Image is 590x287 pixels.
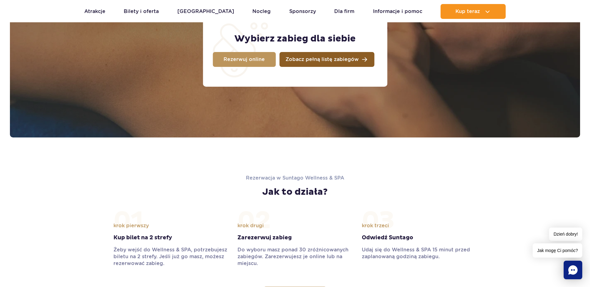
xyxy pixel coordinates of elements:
[246,175,344,181] span: Rezerwacja w Suntago Wellness & SPA
[533,243,582,258] span: Jak mogę Ci pomóc?
[279,52,374,67] a: Zobacz pełną listę zabiegów
[113,206,144,236] span: 01
[237,222,264,229] span: krok drugi
[564,261,582,279] div: Chat
[362,234,477,241] strong: Odwiedź Suntago
[289,4,316,19] a: Sponsorzy
[224,57,265,62] span: Rezerwuj online
[362,206,395,236] span: 03
[234,33,356,45] h2: Wybierz zabieg dla siebie
[237,246,352,267] p: Do wyboru masz ponad 30 zróżnicowanych zabiegów. Zarezerwujesz je online lub na miejscu.
[549,228,582,241] span: Dzień dobry!
[113,222,149,229] span: krok pierwszy
[362,246,477,260] p: Udaj się do Wellness & SPA 15 minut przed zaplanowaną godziną zabiegu.
[113,246,228,267] p: Żeby wejść do Wellness & SPA, potrzebujesz biletu na 2 strefy. Jeśli już go masz, możesz rezerwow...
[237,234,352,241] strong: Zarezerwuj zabieg
[237,206,271,236] span: 02
[177,4,234,19] a: [GEOGRAPHIC_DATA]
[213,52,276,67] a: Rezerwuj online
[362,222,389,229] span: krok trzeci
[373,4,422,19] a: Informacje i pomoc
[334,4,354,19] a: Dla firm
[124,4,159,19] a: Bilety i oferta
[252,4,271,19] a: Nocleg
[113,186,477,198] h2: Jak to działa?
[84,4,105,19] a: Atrakcje
[113,234,228,241] strong: Kup bilet na 2 strefy
[286,57,359,62] span: Zobacz pełną listę zabiegów
[441,4,506,19] button: Kup teraz
[455,9,480,14] span: Kup teraz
